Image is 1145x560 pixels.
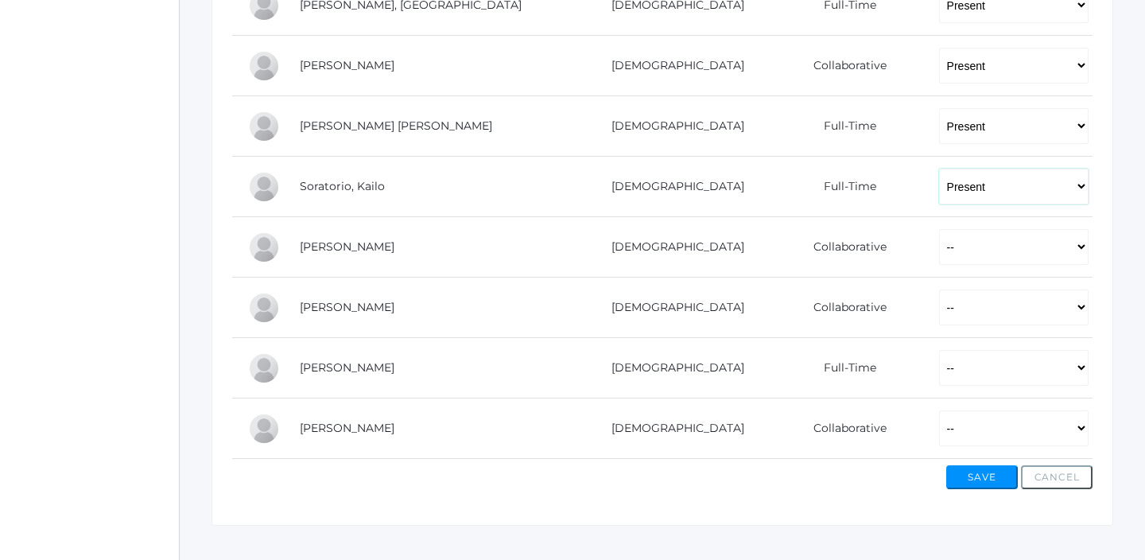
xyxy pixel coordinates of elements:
a: [PERSON_NAME] [300,239,394,254]
td: [DEMOGRAPHIC_DATA] [579,278,765,338]
button: Cancel [1021,465,1093,489]
div: Elias Zacharia [248,352,280,384]
a: [PERSON_NAME] [PERSON_NAME] [300,119,492,133]
td: Collaborative [765,36,923,96]
div: Kailo Soratorio [248,171,280,203]
td: Collaborative [765,399,923,459]
div: Shem Zeller [248,413,280,445]
td: Collaborative [765,217,923,278]
div: Maxwell Tourje [248,292,280,324]
td: [DEMOGRAPHIC_DATA] [579,36,765,96]
td: [DEMOGRAPHIC_DATA] [579,338,765,399]
td: [DEMOGRAPHIC_DATA] [579,96,765,157]
td: [DEMOGRAPHIC_DATA] [579,157,765,217]
div: Ian Serafini Pozzi [248,111,280,142]
td: Collaborative [765,278,923,338]
a: [PERSON_NAME] [300,360,394,375]
div: Vincent Scrudato [248,50,280,82]
td: [DEMOGRAPHIC_DATA] [579,399,765,459]
td: [DEMOGRAPHIC_DATA] [579,217,765,278]
div: Hadley Sponseller [248,231,280,263]
a: [PERSON_NAME] [300,300,394,314]
a: Soratorio, Kailo [300,179,385,193]
td: Full-Time [765,338,923,399]
a: [PERSON_NAME] [300,421,394,435]
td: Full-Time [765,157,923,217]
a: [PERSON_NAME] [300,58,394,72]
td: Full-Time [765,96,923,157]
button: Save [946,465,1018,489]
